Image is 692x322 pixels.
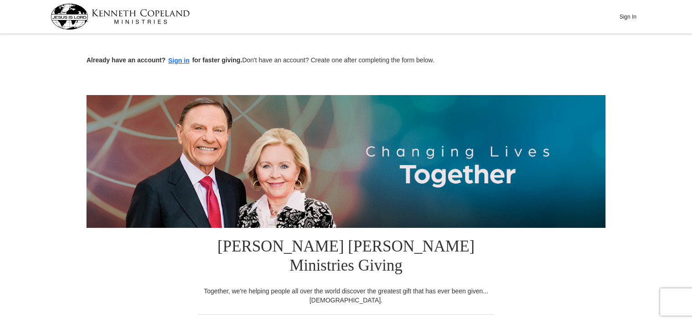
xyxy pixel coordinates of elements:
[198,228,494,287] h1: [PERSON_NAME] [PERSON_NAME] Ministries Giving
[614,10,641,24] button: Sign In
[86,55,605,66] p: Don't have an account? Create one after completing the form below.
[198,287,494,305] div: Together, we're helping people all over the world discover the greatest gift that has ever been g...
[51,4,190,30] img: kcm-header-logo.svg
[166,55,193,66] button: Sign in
[86,56,242,64] strong: Already have an account? for faster giving.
